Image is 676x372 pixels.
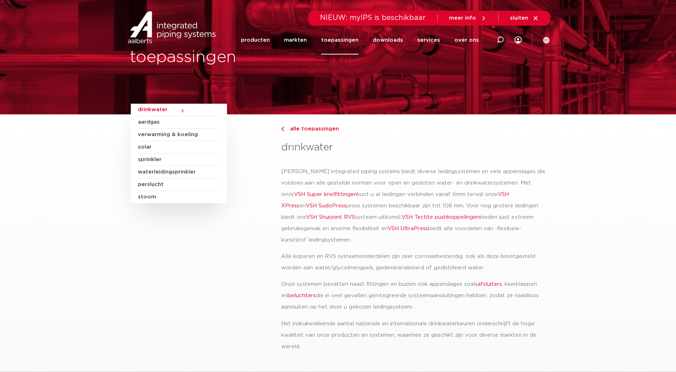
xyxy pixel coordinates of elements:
[402,215,480,220] a: VSH Tectite pushkoppelingen
[286,126,339,131] span: alle toepassingen
[138,179,220,191] a: perslucht
[449,15,476,21] span: meer info
[138,104,220,116] a: drinkwater
[478,281,502,287] a: afsluiters
[281,251,545,274] p: Alle koperen en RVS systeemonderdelen zijn zeer corrosiebestendig, ook als deze blootgesteld word...
[281,279,545,313] p: Onze systemen bevatten naast fittingen en buizen ook appendages zoals , keerkleppen en die in vee...
[388,226,428,231] a: VSH UltraPress
[515,26,522,55] div: my IPS
[306,215,355,220] a: VSH Shurjoint RVS
[281,318,545,352] p: Het indrukwekkende aantal nationale en internationale drinkwaterkeuren onderschrijft de hoge kwal...
[281,127,284,131] img: chevron-right.svg
[241,26,479,55] nav: Menu
[288,293,316,298] a: beluchters
[281,166,545,246] p: [PERSON_NAME] integrated piping systems biedt diverse leidingsystemen en vele appendages die vold...
[294,192,357,197] a: VSH Super knelfittingen
[138,166,220,179] a: waterleidingsprinkler
[138,116,220,129] a: aardgas
[138,154,220,166] a: sprinkler
[138,129,220,141] a: verwarming & koeling
[320,14,426,21] span: NIEUW: myIPS is beschikbaar
[510,15,539,21] a: sluiten
[321,26,358,55] a: toepassingen
[281,192,509,208] a: VSH XPress
[281,125,545,133] a: alle toepassingen
[449,15,487,21] a: meer info
[284,26,307,55] a: markten
[138,191,220,203] a: stoom
[510,15,528,21] span: sluiten
[373,26,403,55] a: downloads
[138,141,220,154] a: solar
[454,26,479,55] a: over ons
[306,203,346,208] a: VSH SudoPress
[417,26,440,55] a: services
[241,26,270,55] a: producten
[130,46,335,69] h1: toepassingen
[281,140,545,155] h3: drinkwater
